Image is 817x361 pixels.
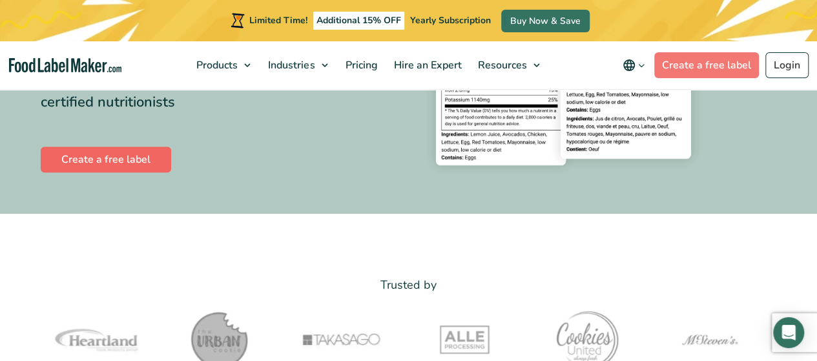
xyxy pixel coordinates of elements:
a: Create a free label [41,147,171,172]
a: Industries [260,41,334,89]
a: Products [189,41,257,89]
a: Login [765,52,809,78]
a: Pricing [337,41,382,89]
a: Buy Now & Save [501,10,590,32]
a: Hire an Expert [386,41,466,89]
p: Trusted by [41,276,777,294]
span: Industries [264,58,316,72]
div: Open Intercom Messenger [773,317,804,348]
span: Limited Time! [249,14,307,26]
span: Yearly Subscription [410,14,491,26]
a: Create a free label [654,52,759,78]
span: Hire an Expert [389,58,462,72]
span: Pricing [341,58,378,72]
a: Resources [470,41,546,89]
span: Resources [473,58,528,72]
span: Products [192,58,239,72]
span: Additional 15% OFF [313,12,404,30]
